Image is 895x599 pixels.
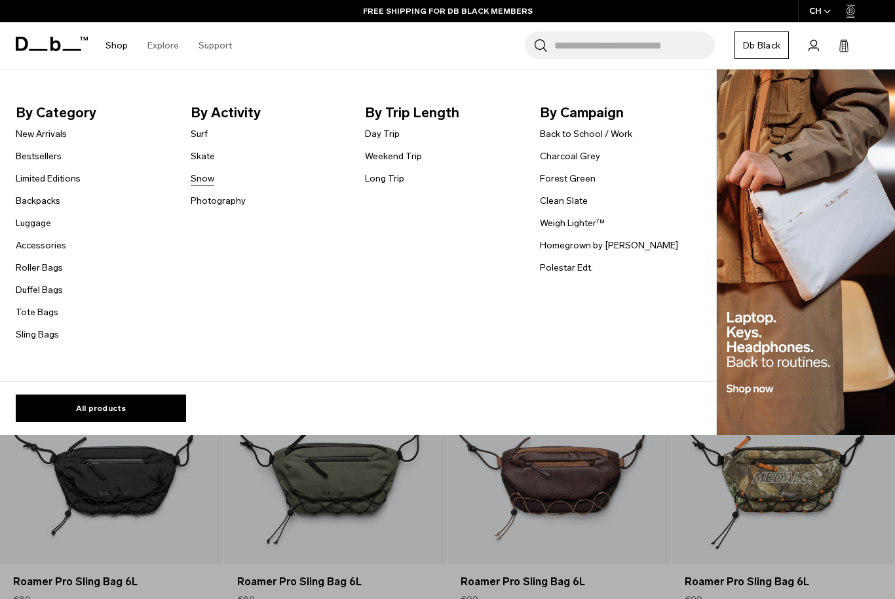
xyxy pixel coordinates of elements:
a: All products [16,395,186,422]
a: Polestar Edt. [540,261,593,275]
a: Db Black [734,31,789,59]
a: Photography [191,194,246,208]
a: Luggage [16,216,51,230]
a: Charcoal Grey [540,149,600,163]
a: Skate [191,149,215,163]
a: Homegrown by [PERSON_NAME] [540,239,678,252]
a: Backpacks [16,194,60,208]
a: Clean Slate [540,194,588,208]
a: Back to School / Work [540,127,632,141]
span: By Category [16,102,170,123]
nav: Main Navigation [96,22,242,69]
a: Duffel Bags [16,283,63,297]
a: Tote Bags [16,305,58,319]
a: Long Trip [365,172,404,185]
span: By Trip Length [365,102,519,123]
a: Limited Editions [16,172,81,185]
a: FREE SHIPPING FOR DB BLACK MEMBERS [363,5,533,17]
img: Db [717,69,895,436]
a: Sling Bags [16,328,59,341]
a: Shop [105,22,128,69]
a: Surf [191,127,208,141]
a: Explore [147,22,179,69]
a: Weekend Trip [365,149,422,163]
span: By Campaign [540,102,694,123]
a: Weigh Lighter™ [540,216,605,230]
a: New Arrivals [16,127,67,141]
span: By Activity [191,102,345,123]
a: Day Trip [365,127,400,141]
a: Roller Bags [16,261,63,275]
a: Bestsellers [16,149,62,163]
a: Forest Green [540,172,596,185]
a: Accessories [16,239,66,252]
a: Support [199,22,232,69]
a: Snow [191,172,214,185]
